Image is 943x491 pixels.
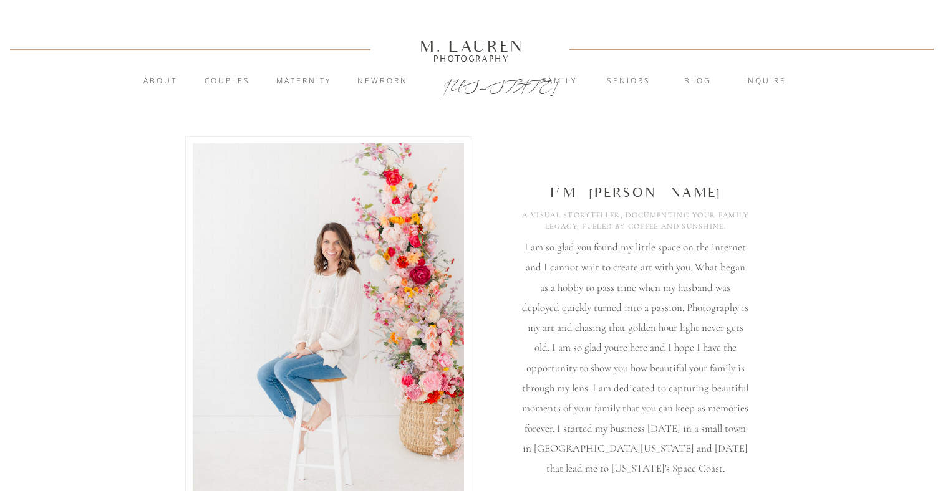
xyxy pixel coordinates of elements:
[521,237,749,482] h2: I am so glad you found my little space on the internet and I cannot wait to create art with you. ...
[349,75,416,88] a: Newborn
[414,55,529,62] a: Photography
[732,75,799,88] a: inquire
[270,75,337,88] a: Maternity
[518,209,753,236] h1: A visual storyteller, documenting your family legacy, fueled by coffEe and sunshine.
[382,39,561,53] a: M. Lauren
[193,75,261,88] a: Couples
[443,76,500,91] a: [US_STATE]
[531,184,740,203] h3: I'm [PERSON_NAME]
[595,75,662,88] a: Seniors
[136,75,184,88] a: About
[526,75,593,88] a: Family
[664,75,732,88] a: blog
